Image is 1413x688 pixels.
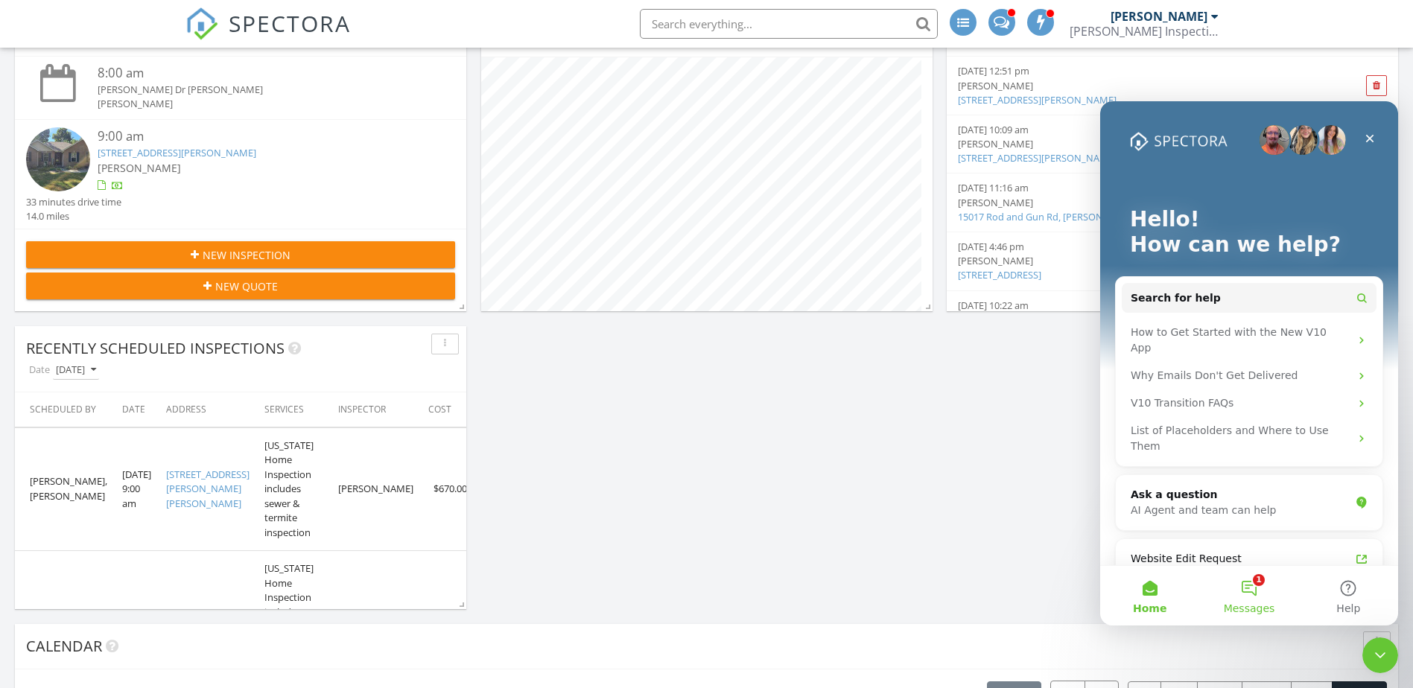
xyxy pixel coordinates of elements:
[958,137,1315,151] div: [PERSON_NAME]
[958,93,1117,106] a: [STREET_ADDRESS][PERSON_NAME]
[958,64,1315,107] a: [DATE] 12:51 pm [PERSON_NAME] [STREET_ADDRESS][PERSON_NAME]
[1111,9,1207,24] div: [PERSON_NAME]
[98,97,419,111] div: [PERSON_NAME]
[1100,101,1398,625] iframe: Intercom live chat
[958,181,1315,195] div: [DATE] 11:16 am
[26,209,121,223] div: 14.0 miles
[640,9,938,39] input: Search everything...
[15,392,115,427] th: Scheduled By
[15,427,115,551] td: [PERSON_NAME], [PERSON_NAME]
[958,123,1315,166] a: [DATE] 10:09 am [PERSON_NAME] [STREET_ADDRESS][PERSON_NAME]
[958,240,1315,283] a: [DATE] 4:46 pm [PERSON_NAME] [STREET_ADDRESS]
[421,427,482,551] td: $670.00
[257,427,331,551] td: [US_STATE] Home Inspection includes sewer & termite inspection
[958,181,1315,224] a: [DATE] 11:16 am [PERSON_NAME] 15017 Rod and Gun Rd, [PERSON_NAME], [GEOGRAPHIC_DATA]
[26,195,121,209] div: 33 minutes drive time
[1070,24,1219,39] div: Hawley Inspections
[98,161,181,175] span: [PERSON_NAME]
[958,254,1315,268] div: [PERSON_NAME]
[958,123,1315,137] div: [DATE] 10:09 am
[958,268,1041,281] a: [STREET_ADDRESS]
[26,360,53,380] label: Date
[159,392,257,427] th: Address
[421,392,482,427] th: Cost
[115,392,159,427] th: Date
[958,299,1315,342] a: [DATE] 10:22 am [PERSON_NAME] [STREET_ADDRESS]
[53,360,99,380] button: [DATE]
[115,427,159,551] td: [DATE] 9:00 am
[215,278,278,294] span: New Quote
[185,20,351,51] a: SPECTORA
[26,338,285,358] span: Recently Scheduled Inspections
[26,273,455,299] button: New Quote
[958,210,1236,223] a: 15017 Rod and Gun Rd, [PERSON_NAME], [GEOGRAPHIC_DATA]
[1362,637,1398,673] iframe: Intercom live chat
[203,247,290,263] span: New Inspection
[166,468,250,510] a: [STREET_ADDRESS][PERSON_NAME][PERSON_NAME]
[98,64,419,83] div: 8:00 am
[26,127,90,191] img: 9361685%2Fcover_photos%2F3aG8u2yprBHVnjHPBeyh%2Fsmall.jpg
[958,151,1117,165] a: [STREET_ADDRESS][PERSON_NAME]
[257,392,331,427] th: Services
[958,240,1315,254] div: [DATE] 4:46 pm
[958,64,1315,78] div: [DATE] 12:51 pm
[98,127,419,146] div: 9:00 am
[185,7,218,40] img: The Best Home Inspection Software - Spectora
[98,83,419,97] div: [PERSON_NAME] Dr [PERSON_NAME]
[958,299,1315,313] div: [DATE] 10:22 am
[26,636,102,656] span: Calendar
[331,427,421,551] td: [PERSON_NAME]
[98,146,256,159] a: [STREET_ADDRESS][PERSON_NAME]
[26,241,455,268] button: New Inspection
[56,365,96,375] div: [DATE]
[26,127,455,224] a: 9:00 am [STREET_ADDRESS][PERSON_NAME] [PERSON_NAME] 33 minutes drive time 14.0 miles
[331,392,421,427] th: Inspector
[229,7,351,39] span: SPECTORA
[958,196,1315,210] div: [PERSON_NAME]
[958,79,1315,93] div: [PERSON_NAME]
